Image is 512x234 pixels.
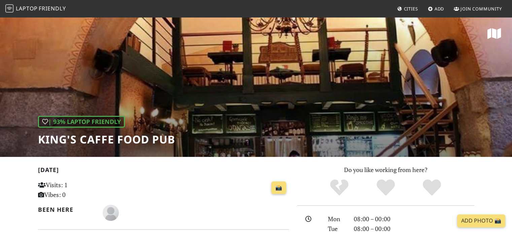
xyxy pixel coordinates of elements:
div: 08:00 – 00:00 [350,224,478,234]
h2: Been here [38,206,95,213]
a: Join Community [451,3,505,15]
span: Laptop [16,5,38,12]
a: 📸 [271,181,286,194]
div: | 93% Laptop Friendly [38,116,125,128]
p: Do you like working from here? [297,165,474,175]
div: Mon [324,214,349,224]
h2: [DATE] [38,166,289,176]
a: Add Photo 📸 [457,214,505,227]
span: Sandi Baressi Šegota [103,208,119,216]
img: blank-535327c66bd565773addf3077783bbfce4b00ec00e9fd257753287c682c7fa38.png [103,205,119,221]
a: Add [425,3,447,15]
p: Visits: 1 Vibes: 0 [38,180,116,200]
div: Definitely! [409,178,455,197]
div: Yes [363,178,409,197]
a: Cities [395,3,421,15]
span: Add [435,6,444,12]
span: Join Community [460,6,502,12]
div: 08:00 – 00:00 [350,214,478,224]
span: Cities [404,6,418,12]
a: LaptopFriendly LaptopFriendly [5,3,66,15]
span: Friendly [39,5,66,12]
div: Tue [324,224,349,234]
h1: King's Caffe Food Pub [38,133,175,146]
img: LaptopFriendly [5,4,13,12]
div: No [316,178,363,197]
